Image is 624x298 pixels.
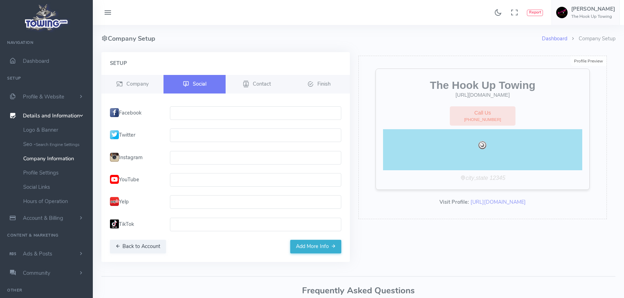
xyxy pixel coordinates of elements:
[450,106,515,126] a: Call Us[PHONE_NUMBER]
[542,35,567,42] a: Dashboard
[110,108,119,117] img: fb.png
[23,112,80,120] span: Details and Information
[23,214,63,222] span: Account & Billing
[18,123,93,137] a: Logo & Banner
[110,130,119,139] img: twit.png
[110,61,341,66] h4: Setup
[23,57,49,65] span: Dashboard
[23,93,64,100] span: Profile & Website
[23,250,52,257] span: Ads & Posts
[106,218,166,231] label: TikTok
[571,14,615,19] h6: The Hook Up Towing
[126,80,149,87] span: Company
[470,198,526,206] a: [URL][DOMAIN_NAME]
[110,240,166,253] button: Back to Account
[464,117,501,123] span: [PHONE_NUMBER]
[18,137,93,151] a: Seo -Search Engine Settings
[101,286,615,295] h3: Frequently Asked Questions
[106,195,166,209] label: Yelp
[571,6,615,12] h5: [PERSON_NAME]
[383,174,582,182] div: ,
[22,2,71,32] img: logo
[290,240,341,253] button: Add More Info
[317,80,331,87] span: Finish
[106,106,166,120] label: Facebook
[18,180,93,194] a: Social Links
[110,153,119,162] img: insta.png
[476,175,488,181] i: state
[110,219,119,228] img: tiktok.png
[18,151,93,166] a: Company Information
[36,142,80,147] small: Search Engine Settings
[110,175,119,184] img: YouTubeIcon.png
[253,80,271,87] span: Contact
[106,151,166,165] label: Instagram
[466,175,474,181] i: city
[193,80,206,87] span: Social
[527,10,543,16] button: Report
[110,197,119,206] img: Yelp.png
[556,7,568,18] img: user-image
[106,173,166,187] label: YouTube
[439,198,469,206] b: Visit Profile:
[489,175,505,181] i: 12345
[18,166,93,180] a: Profile Settings
[106,128,166,142] label: Twitter
[23,269,50,277] span: Community
[383,80,582,91] h2: The Hook Up Towing
[570,56,607,66] div: Profile Preview
[18,194,93,208] a: Hours of Operation
[567,35,615,43] li: Company Setup
[101,25,542,52] h4: Company Setup
[383,91,582,99] div: [URL][DOMAIN_NAME]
